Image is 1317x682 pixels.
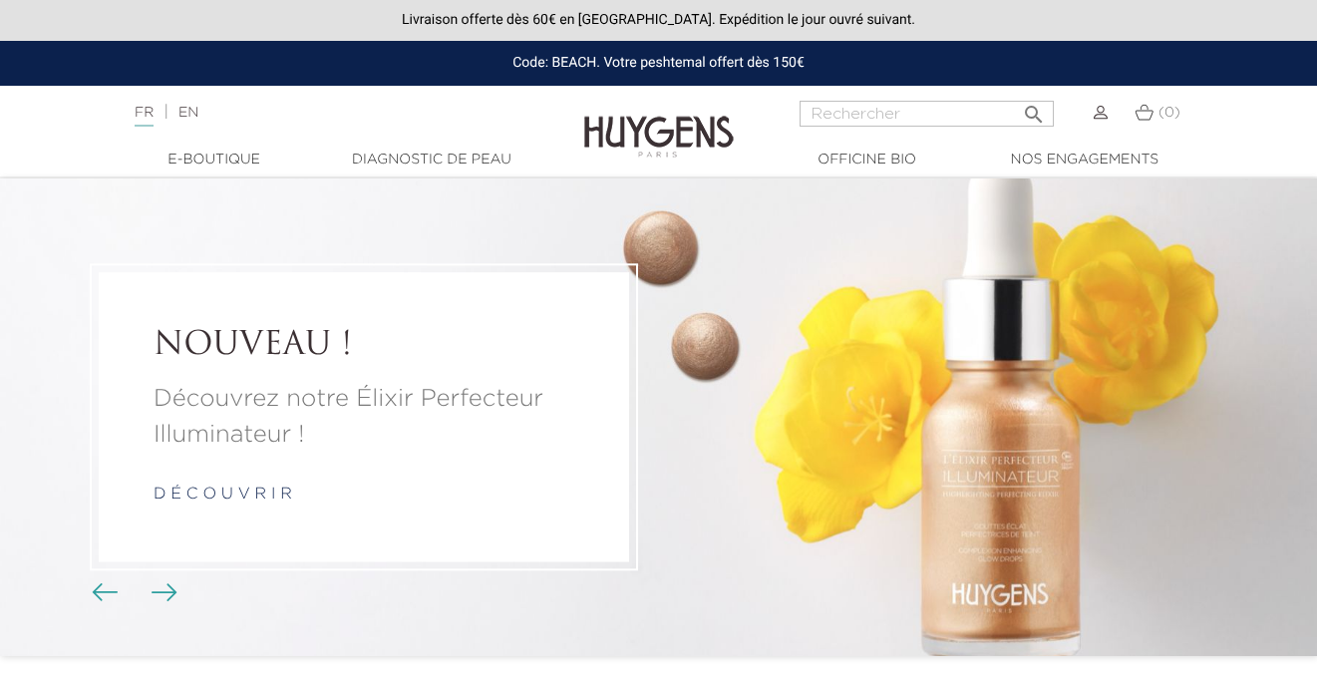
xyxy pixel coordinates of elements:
[154,328,574,366] a: NOUVEAU !
[115,150,314,170] a: E-Boutique
[584,84,734,161] img: Huygens
[332,150,531,170] a: Diagnostic de peau
[125,101,533,125] div: |
[1158,106,1180,120] span: (0)
[800,101,1054,127] input: Rechercher
[100,578,165,608] div: Boutons du carrousel
[154,487,292,503] a: d é c o u v r i r
[1022,97,1046,121] i: 
[768,150,967,170] a: Officine Bio
[178,106,198,120] a: EN
[135,106,154,127] a: FR
[985,150,1184,170] a: Nos engagements
[1016,95,1052,122] button: 
[154,381,574,453] a: Découvrez notre Élixir Perfecteur Illuminateur !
